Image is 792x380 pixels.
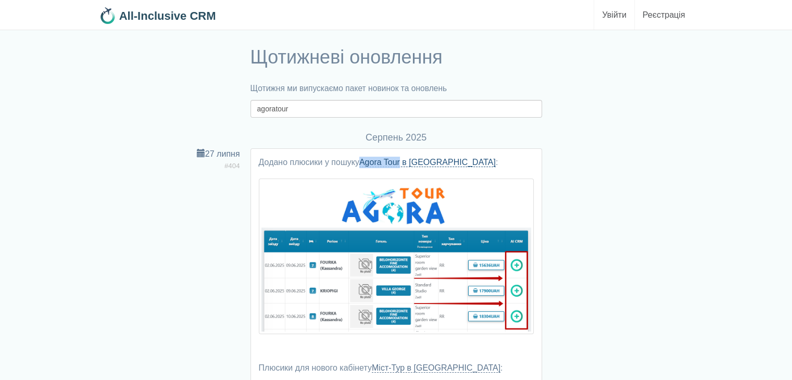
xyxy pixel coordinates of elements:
[359,158,496,167] a: Agora Tour в [GEOGRAPHIC_DATA]
[250,100,542,118] input: Пошук новини за словом
[259,179,534,334] img: agora-tour-%D0%BF%D0%BE%D0%B4%D0%B1%D0%BE%D1%80%D0%BA%D0%B0-%D1%81%D1%80%D0%BC-%D0%B4%D0%BB%D1%8F...
[250,47,542,68] h1: Щотижневі оновлення
[197,149,240,158] a: 27 липня
[224,162,240,170] span: #404
[119,9,216,22] b: All-Inclusive CRM
[259,362,534,374] p: Плюсики для нового кабінету :
[99,133,693,143] h4: серпень 2025
[259,157,534,168] p: Додано плюсики у пошуку :
[372,363,500,373] a: Міст-Тур в [GEOGRAPHIC_DATA]
[99,7,116,24] img: 32x32.png
[250,83,542,95] p: Щотижня ми випускаємо пакет новинок та оновлень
